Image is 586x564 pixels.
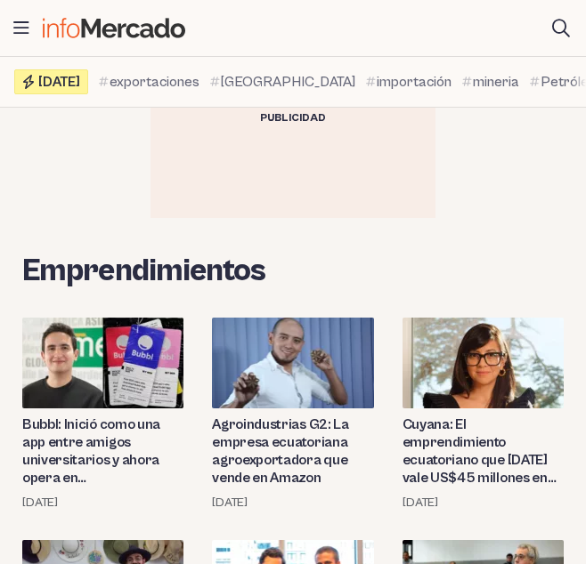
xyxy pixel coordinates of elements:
[210,71,355,93] a: [GEOGRAPHIC_DATA]
[212,494,248,512] time: 7 diciembre, 2023 13:37
[212,415,373,487] a: Agroindustrias G2: La empresa ecuatoriana agroexportadora que vende en Amazon
[43,18,185,38] img: Infomercado Ecuador logo
[403,415,564,487] a: Cuyana: El emprendimiento ecuatoriano que [DATE] vale US$45 millones en [GEOGRAPHIC_DATA]
[403,318,564,408] img: Cuyana emprendimiento
[22,415,183,487] a: Bubbl: Inició como una app entre amigos universitarios y ahora opera en [GEOGRAPHIC_DATA], [GEOGR...
[99,71,199,93] a: exportaciones
[22,254,266,289] span: Emprendimientos
[403,494,438,512] time: 27 noviembre, 2023 12:09
[110,71,199,93] span: exportaciones
[22,494,58,512] time: 7 febrero, 2024 13:10
[151,108,435,129] div: Publicidad
[462,71,519,93] a: mineria
[366,71,452,93] a: importación
[38,75,80,89] span: [DATE]
[212,318,373,408] img: agroindustrias g2 emprendimiento
[473,71,519,93] span: mineria
[377,71,452,93] span: importación
[22,318,183,408] img: Bubbl red social
[221,71,355,93] span: [GEOGRAPHIC_DATA]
